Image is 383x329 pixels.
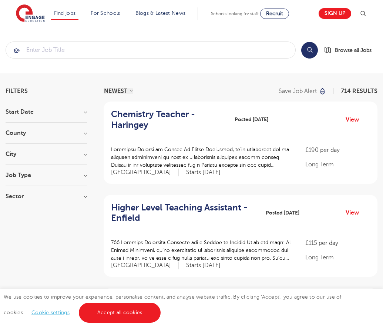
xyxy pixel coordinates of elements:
span: 714 RESULTS [341,88,377,94]
p: £115 per day [305,239,370,247]
span: [GEOGRAPHIC_DATA] [111,169,179,176]
input: Submit [6,42,295,58]
h3: County [6,130,87,136]
span: Schools looking for staff [211,11,259,16]
a: Sign up [319,8,351,19]
span: Filters [6,88,28,94]
a: Accept all cookies [79,303,161,323]
p: Starts [DATE] [186,262,221,269]
a: Cookie settings [31,310,70,315]
span: Recruit [266,11,283,16]
a: Chemistry Teacher - Haringey [111,109,229,130]
span: Posted [DATE] [266,209,299,217]
h2: Chemistry Teacher - Haringey [111,109,223,130]
p: Starts [DATE] [186,169,221,176]
a: View [346,115,364,124]
p: Long Term [305,253,370,262]
a: Find jobs [54,10,76,16]
a: Blogs & Latest News [135,10,186,16]
p: Loremipsu Dolorsi am Consec Ad Elitse Doeiusmod, te’in utlaboreet dol ma aliquaen adminimveni qu ... [111,146,290,169]
h3: City [6,151,87,157]
a: View [346,208,364,217]
h3: Job Type [6,172,87,178]
span: Browse all Jobs [335,46,372,54]
span: We use cookies to improve your experience, personalise content, and analyse website traffic. By c... [4,294,342,315]
p: 766 Loremips Dolorsita Consecte adi e Seddoe te Incidid Utlab etd magn: Al Enimad Minimveni, qu’n... [111,239,290,262]
h3: Sector [6,193,87,199]
a: Recruit [260,9,289,19]
h2: Higher Level Teaching Assistant - Enfield [111,202,254,224]
img: Engage Education [16,4,45,23]
h3: Start Date [6,109,87,115]
span: Posted [DATE] [235,116,268,123]
span: [GEOGRAPHIC_DATA] [111,262,179,269]
button: Search [301,42,318,59]
p: Save job alert [279,88,317,94]
a: For Schools [91,10,120,16]
button: Save job alert [279,88,326,94]
div: Submit [6,41,296,59]
a: Browse all Jobs [324,46,377,54]
p: £190 per day [305,146,370,154]
a: Higher Level Teaching Assistant - Enfield [111,202,260,224]
p: Long Term [305,160,370,169]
